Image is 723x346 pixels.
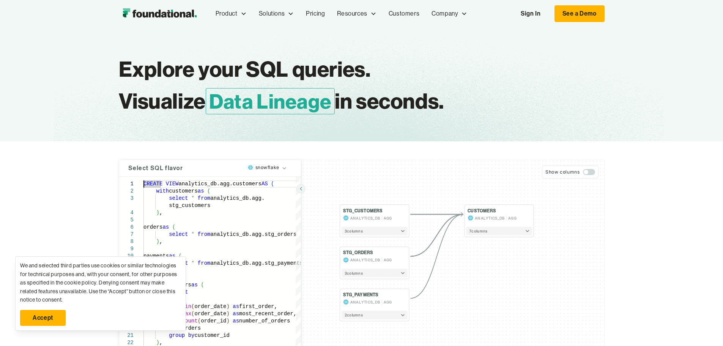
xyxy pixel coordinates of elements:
span: analytics_db.agg. [210,195,265,201]
span: AGG [383,257,392,263]
span: ) [226,303,229,310]
span: group [169,332,185,338]
span: ( [191,303,194,310]
a: home [119,6,200,21]
span: ( [197,318,200,324]
span: ( [271,181,274,187]
span: customers [169,188,198,194]
div: 6 [119,224,134,231]
iframe: Chat Widget [586,258,723,346]
span: as [233,318,239,324]
button: CUSTOMERSANALYTICS_DBAGG [468,208,531,221]
div: 8 [119,238,134,245]
span: order_date [194,311,226,317]
span: as [233,303,239,310]
span: AS [261,181,268,187]
g: Edge from fdd6007a342b5e7caef20c36dbcc25c6 to e6dff7ebaf40253a98a981811306d210 [410,214,463,298]
h4: STG_PAYMENTS [343,292,378,297]
button: Show columns [542,166,598,179]
span: AGG [508,215,517,221]
div: Resources [331,1,382,26]
span: as [169,253,175,259]
div: Product [216,9,238,19]
span: from [197,231,210,237]
span: by [188,332,194,338]
a: Customers [383,1,425,26]
span: min [181,303,191,310]
span: ANALYTICS_DB [350,299,380,305]
span: select [169,195,188,201]
div: Resources [337,9,367,19]
g: Edge from d91d737cb9fbe058b277ce7095e2c624 to e6dff7ebaf40253a98a981811306d210 [410,214,463,256]
img: Foundational Logo [119,6,200,21]
div: 21 [119,332,134,339]
span: order_id [201,318,226,324]
span: from [197,195,210,201]
h4: CUSTOMERS [468,208,496,213]
h4: STG_CUSTOMERS [343,208,383,213]
span: analytics_db.agg.customers [178,181,261,187]
span: ANALYTICS_DB [350,257,380,263]
div: Product [209,1,253,26]
span: , [159,239,162,245]
div: 7 [119,231,134,238]
div: Company [432,9,458,19]
span: as [233,311,239,317]
a: See a Demo [554,5,605,22]
div: Company [425,1,473,26]
div: 4 [119,209,134,216]
span: number_of_orders [239,318,290,324]
div: Solutions [253,1,300,26]
a: Pricing [300,1,331,26]
span: with [156,188,169,194]
span: 2 column s [344,312,363,318]
span: ( [207,188,210,194]
span: select [169,289,188,295]
span: analytics_db.agg.stg_payments [210,260,303,266]
span: ( [172,224,175,230]
span: AGG [383,215,392,221]
button: STG_ORDERSANALYTICS_DBAGG [343,250,406,263]
span: , [159,340,162,346]
a: Sign In [513,6,548,22]
span: orders [181,325,200,331]
div: 1 [119,180,134,188]
span: ( [178,253,181,259]
span: select [169,231,188,237]
span: as [197,188,204,194]
div: 5 [119,216,134,224]
h4: Select SQL flavor [128,166,183,171]
span: orders [143,224,162,230]
span: ) [226,318,229,324]
h4: STG_ORDERS [343,250,373,256]
span: payments [143,253,169,259]
span: 3 column s [344,228,363,234]
span: count [181,318,197,324]
span: stg_customers [169,202,210,209]
span: ) [156,210,159,216]
div: We and selected third parties use cookies or similar technologies for technical purposes and, wit... [20,261,181,304]
span: first_order, [239,303,277,310]
div: Solutions [259,9,285,19]
button: Hide SQL query editor [296,184,306,193]
div: 9 [119,245,134,253]
span: ) [226,311,229,317]
span: CREATE [143,181,162,187]
span: 3 column s [344,270,363,276]
a: Accept [20,310,66,326]
span: order_date [194,303,226,310]
span: AGG [383,299,392,305]
span: as [162,224,169,230]
span: as [191,282,198,288]
div: 10 [119,253,134,260]
span: VIEW [165,181,178,187]
button: STG_PAYMENTSANALYTICS_DBAGG [343,292,406,305]
span: ( [191,311,194,317]
span: ANALYTICS_DB [475,215,505,221]
div: 2 [119,188,134,195]
span: most_recent_order, [239,311,296,317]
span: analytics_db.agg.stg_orders [210,231,296,237]
span: max [181,311,191,317]
span: from [197,260,210,266]
span: 7 column s [469,228,487,234]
